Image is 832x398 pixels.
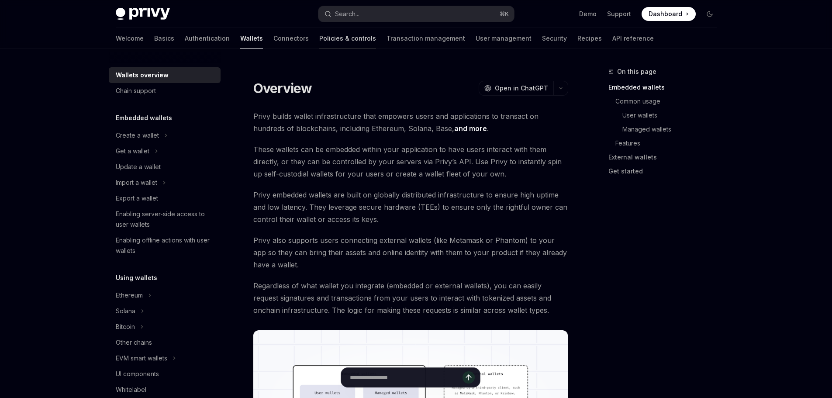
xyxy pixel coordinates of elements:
a: Common usage [608,94,724,108]
a: API reference [612,28,654,49]
button: Open in ChatGPT [479,81,553,96]
a: Basics [154,28,174,49]
div: Whitelabel [116,384,146,395]
a: Support [607,10,631,18]
a: Wallets overview [109,67,221,83]
a: Demo [579,10,597,18]
a: Update a wallet [109,159,221,175]
div: Get a wallet [116,146,149,156]
button: Toggle Ethereum section [109,287,221,303]
div: Solana [116,306,135,316]
span: Privy embedded wallets are built on globally distributed infrastructure to ensure high uptime and... [253,189,568,225]
div: Search... [335,9,359,19]
a: and more [454,124,487,133]
button: Toggle Import a wallet section [109,175,221,190]
button: Send message [463,371,475,384]
a: User wallets [608,108,724,122]
span: On this page [617,66,656,77]
a: Connectors [273,28,309,49]
div: Enabling server-side access to user wallets [116,209,215,230]
a: Recipes [577,28,602,49]
div: Bitcoin [116,322,135,332]
span: Privy builds wallet infrastructure that empowers users and applications to transact on hundreds o... [253,110,568,135]
button: Toggle Bitcoin section [109,319,221,335]
a: Whitelabel [109,382,221,398]
a: Get started [608,164,724,178]
span: Dashboard [649,10,682,18]
a: External wallets [608,150,724,164]
a: User management [476,28,532,49]
span: Privy also supports users connecting external wallets (like Metamask or Phantom) to your app so t... [253,234,568,271]
div: Chain support [116,86,156,96]
a: Wallets [240,28,263,49]
a: Policies & controls [319,28,376,49]
a: UI components [109,366,221,382]
button: Toggle Solana section [109,303,221,319]
div: Import a wallet [116,177,157,188]
span: ⌘ K [500,10,509,17]
img: dark logo [116,8,170,20]
a: Other chains [109,335,221,350]
div: UI components [116,369,159,379]
span: Regardless of what wallet you integrate (embedded or external wallets), you can easily request si... [253,280,568,316]
div: Wallets overview [116,70,169,80]
div: Ethereum [116,290,143,301]
div: EVM smart wallets [116,353,167,363]
h5: Using wallets [116,273,157,283]
input: Ask a question... [350,368,463,387]
h5: Embedded wallets [116,113,172,123]
a: Authentication [185,28,230,49]
a: Managed wallets [608,122,724,136]
div: Update a wallet [116,162,161,172]
a: Dashboard [642,7,696,21]
div: Other chains [116,337,152,348]
span: Open in ChatGPT [495,84,548,93]
span: These wallets can be embedded within your application to have users interact with them directly, ... [253,143,568,180]
a: Chain support [109,83,221,99]
h1: Overview [253,80,312,96]
a: Enabling server-side access to user wallets [109,206,221,232]
a: Features [608,136,724,150]
a: Transaction management [387,28,465,49]
a: Embedded wallets [608,80,724,94]
a: Enabling offline actions with user wallets [109,232,221,259]
div: Create a wallet [116,130,159,141]
a: Export a wallet [109,190,221,206]
div: Export a wallet [116,193,158,204]
button: Toggle Get a wallet section [109,143,221,159]
button: Toggle dark mode [703,7,717,21]
div: Enabling offline actions with user wallets [116,235,215,256]
button: Open search [318,6,514,22]
button: Toggle EVM smart wallets section [109,350,221,366]
button: Toggle Create a wallet section [109,128,221,143]
a: Security [542,28,567,49]
a: Welcome [116,28,144,49]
